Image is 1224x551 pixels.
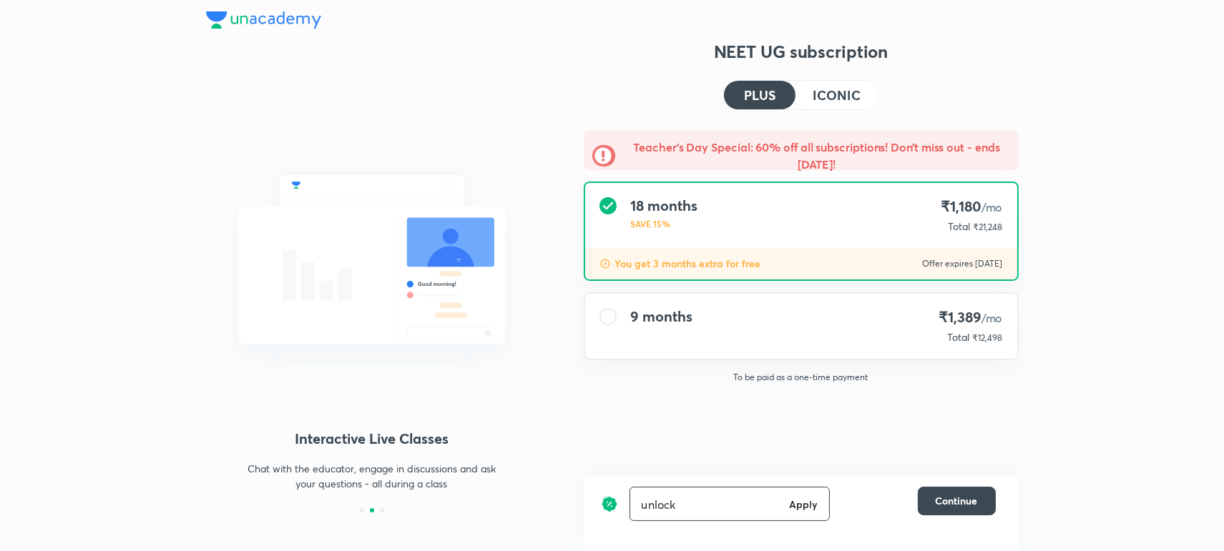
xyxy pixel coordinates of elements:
[948,330,970,344] p: Total
[789,497,818,512] h6: Apply
[615,257,761,271] p: You get 3 months extra for free
[795,81,877,109] button: ICONIC
[206,143,538,392] img: chat_with_educator_6cb3c64761.svg
[949,219,971,234] p: Total
[248,461,496,491] p: Chat with the educator, engage in discussions and ask your questions - all during a class
[630,487,783,521] input: Have a referral code?
[813,89,860,101] h4: ICONIC
[584,40,1019,63] h3: NEET UG subscription
[601,487,618,521] img: discount
[599,258,611,269] img: discount
[936,494,978,508] span: Continue
[981,199,1003,214] span: /mo
[206,11,321,29] img: Company Logo
[724,81,795,109] button: PLUS
[592,144,615,167] img: -
[624,139,1010,173] h5: Teacher’s Day Special: 60% off all subscriptions! Don’t miss out - ends [DATE]!
[744,89,775,101] h4: PLUS
[973,332,1003,343] span: ₹12,498
[918,487,996,515] button: Continue
[631,217,697,230] p: SAVE 15%
[981,310,1003,325] span: /mo
[974,222,1003,232] span: ₹21,248
[939,308,1002,327] h4: ₹1,389
[572,372,1030,383] p: To be paid as a one-time payment
[631,197,697,214] h4: 18 months
[206,428,538,450] h4: Interactive Live Classes
[923,258,1003,269] p: Offer expires [DATE]
[941,197,1002,217] h4: ₹1,180
[631,308,692,325] h4: 9 months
